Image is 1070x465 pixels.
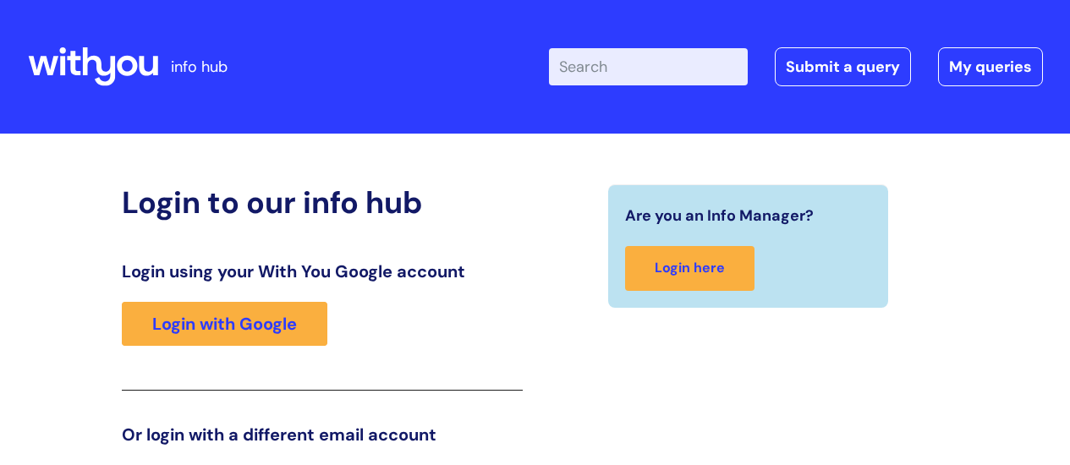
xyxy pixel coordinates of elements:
[122,184,523,221] h2: Login to our info hub
[938,47,1043,86] a: My queries
[625,246,754,291] a: Login here
[625,202,814,229] span: Are you an Info Manager?
[122,302,327,346] a: Login with Google
[122,261,523,282] h3: Login using your With You Google account
[122,424,523,445] h3: Or login with a different email account
[171,53,228,80] p: info hub
[775,47,911,86] a: Submit a query
[549,48,748,85] input: Search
